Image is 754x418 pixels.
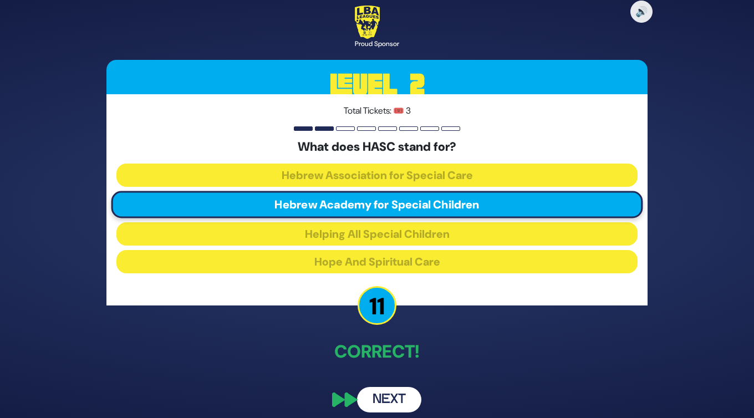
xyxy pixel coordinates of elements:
[111,191,643,218] button: Hebrew Academy for Special Children
[630,1,653,23] button: 🔊
[106,338,648,365] p: Correct!
[116,222,638,246] button: Helping All Special Children
[355,6,380,39] img: LBA
[116,104,638,118] p: Total Tickets: 🎟️ 3
[106,60,648,110] h3: Level 2
[357,387,421,412] button: Next
[116,250,638,273] button: Hope And Spiritual Care
[116,140,638,154] h5: What does HASC stand for?
[358,286,396,325] p: 11
[116,164,638,187] button: Hebrew Association for Special Care
[355,39,399,49] div: Proud Sponsor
